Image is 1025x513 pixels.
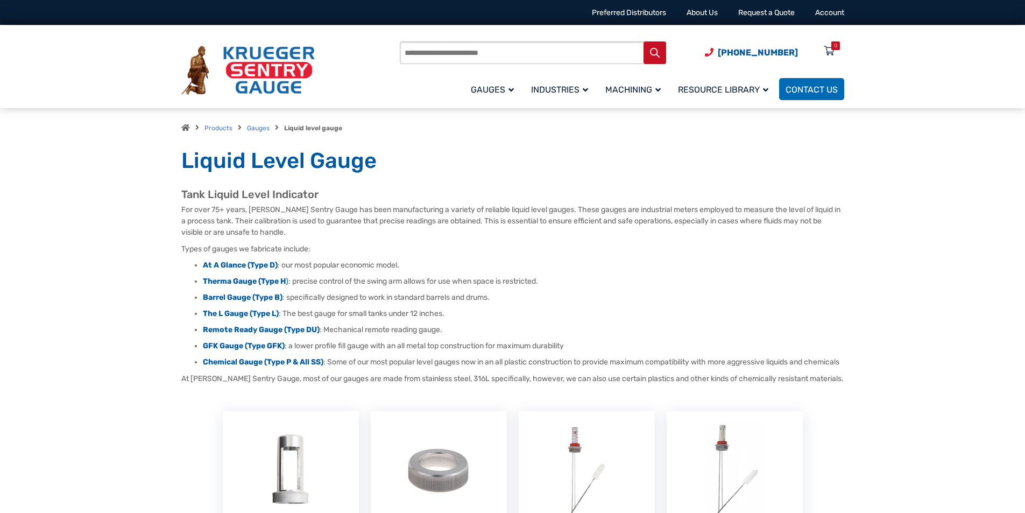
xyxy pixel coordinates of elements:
a: Industries [525,76,599,102]
div: 0 [834,41,837,50]
span: Machining [605,85,661,95]
li: : Some of our most popular level gauges now in an all plastic construction to provide maximum com... [203,357,844,368]
a: About Us [687,8,718,17]
li: : precise control of the swing arm allows for use when space is restricted. [203,276,844,287]
a: Therma Gauge (Type H) [203,277,288,286]
strong: Liquid level gauge [284,124,342,132]
span: Industries [531,85,588,95]
a: Chemical Gauge (Type P & All SS) [203,357,323,367]
a: Gauges [247,124,270,132]
a: Products [204,124,232,132]
a: GFK Gauge (Type GFK) [203,341,285,350]
li: : a lower profile fill gauge with an all metal top construction for maximum durability [203,341,844,352]
a: Preferred Distributors [592,8,666,17]
a: Contact Us [779,78,844,100]
span: Gauges [471,85,514,95]
a: Machining [599,76,671,102]
span: Contact Us [786,85,838,95]
strong: Therma Gauge (Type H [203,277,286,286]
li: : our most popular economic model. [203,260,844,271]
span: [PHONE_NUMBER] [718,47,798,58]
li: : The best gauge for small tanks under 12 inches. [203,308,844,319]
h2: Tank Liquid Level Indicator [181,188,844,201]
a: At A Glance (Type D) [203,261,278,270]
a: Phone Number (920) 434-8860 [705,46,798,59]
a: Account [815,8,844,17]
span: Resource Library [678,85,768,95]
a: The L Gauge (Type L) [203,309,279,318]
a: Resource Library [671,76,779,102]
li: : Mechanical remote reading gauge. [203,325,844,335]
h1: Liquid Level Gauge [181,147,844,174]
p: Types of gauges we fabricate include: [181,243,844,255]
p: At [PERSON_NAME] Sentry Gauge, most of our gauges are made from stainless steel, 316L specificall... [181,373,844,384]
p: For over 75+ years, [PERSON_NAME] Sentry Gauge has been manufacturing a variety of reliable liqui... [181,204,844,238]
a: Remote Ready Gauge (Type DU) [203,325,320,334]
li: : specifically designed to work in standard barrels and drums. [203,292,844,303]
a: Request a Quote [738,8,795,17]
img: Krueger Sentry Gauge [181,46,315,95]
a: Barrel Gauge (Type B) [203,293,282,302]
a: Gauges [464,76,525,102]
